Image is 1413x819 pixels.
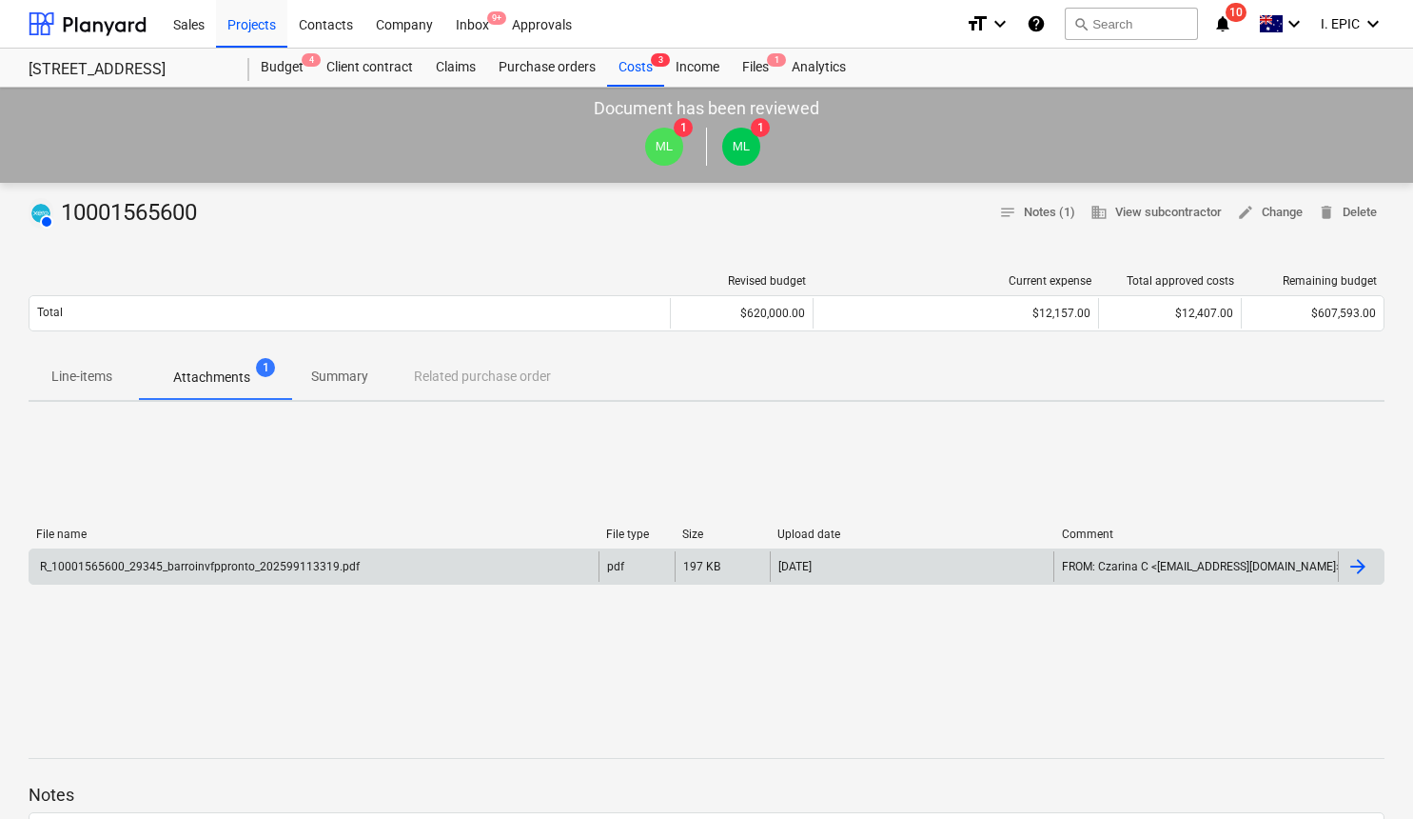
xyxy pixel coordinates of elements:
[821,307,1090,320] div: $12,157.00
[1213,12,1232,35] i: notifications
[670,298,813,329] div: $620,000.00
[1090,204,1108,221] span: business
[256,358,275,377] span: 1
[678,274,806,288] div: Revised budget
[594,97,819,120] p: Document has been reviewed
[733,139,751,153] span: ML
[1226,3,1246,22] span: 10
[37,560,360,573] div: R_10001565600_29345_barroinvfppronto_202599113319.pdf
[999,204,1016,221] span: notes
[991,198,1083,228] button: Notes (1)
[722,128,760,166] div: Matt Lebon
[173,368,250,388] p: Attachments
[487,11,506,25] span: 9+
[1107,274,1234,288] div: Total approved costs
[999,202,1075,224] span: Notes (1)
[1065,8,1198,40] button: Search
[1321,16,1360,31] span: I. EPIC
[1237,204,1254,221] span: edit
[315,49,424,87] a: Client contract
[651,53,670,67] span: 3
[29,784,1384,807] p: Notes
[777,528,1047,541] div: Upload date
[1027,12,1046,35] i: Knowledge base
[989,12,1011,35] i: keyboard_arrow_down
[51,367,112,387] p: Line-items
[683,560,720,573] div: 197 KB
[1310,198,1384,228] button: Delete
[487,49,607,87] a: Purchase orders
[1318,728,1413,819] iframe: Chat Widget
[1283,12,1305,35] i: keyboard_arrow_down
[607,560,624,573] div: pdf
[767,53,786,67] span: 1
[1090,202,1222,224] span: View subcontractor
[1098,298,1241,329] div: $12,407.00
[31,204,50,223] img: xero.svg
[1318,202,1377,224] span: Delete
[424,49,487,87] a: Claims
[664,49,731,87] a: Income
[1362,12,1384,35] i: keyboard_arrow_down
[731,49,780,87] a: Files1
[249,49,315,87] a: Budget4
[731,49,780,87] div: Files
[1311,307,1376,320] span: $607,593.00
[37,305,63,321] p: Total
[778,560,812,573] div: [DATE]
[311,367,368,387] p: Summary
[1318,204,1335,221] span: delete
[751,118,770,137] span: 1
[1229,198,1310,228] button: Change
[249,49,315,87] div: Budget
[780,49,857,87] a: Analytics
[607,49,664,87] div: Costs
[302,53,321,67] span: 4
[656,139,674,153] span: ML
[1083,198,1229,228] button: View subcontractor
[821,274,1091,288] div: Current expense
[682,528,762,541] div: Size
[1073,16,1089,31] span: search
[674,118,693,137] span: 1
[36,528,591,541] div: File name
[29,198,53,229] div: Invoice has been synced with Xero and its status is currently AUTHORISED
[645,128,683,166] div: Matt Lebon
[1237,202,1303,224] span: Change
[606,528,667,541] div: File type
[29,60,226,80] div: [STREET_ADDRESS]
[966,12,989,35] i: format_size
[29,198,205,229] div: 10001565600
[1062,528,1331,541] div: Comment
[1249,274,1377,288] div: Remaining budget
[607,49,664,87] a: Costs3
